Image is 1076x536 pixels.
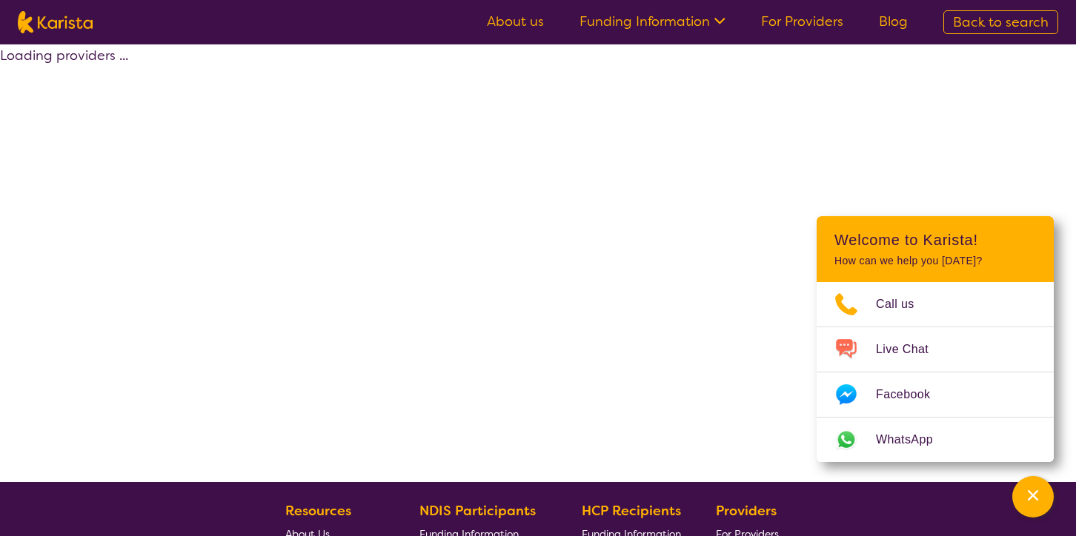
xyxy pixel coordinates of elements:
b: NDIS Participants [419,502,536,520]
a: Blog [879,13,908,30]
span: Back to search [953,13,1049,31]
a: Back to search [943,10,1058,34]
a: About us [487,13,544,30]
span: Facebook [876,383,948,406]
p: How can we help you [DATE]? [834,255,1036,267]
a: Funding Information [579,13,725,30]
span: Call us [876,293,932,315]
b: Providers [716,502,777,520]
a: For Providers [761,13,843,30]
span: Live Chat [876,338,946,361]
b: Resources [285,502,351,520]
b: HCP Recipients [582,502,681,520]
a: Web link opens in a new tab. [817,418,1054,462]
button: Channel Menu [1012,476,1054,517]
img: Karista logo [18,11,93,33]
ul: Choose channel [817,282,1054,462]
span: WhatsApp [876,429,951,451]
h2: Welcome to Karista! [834,231,1036,249]
div: Channel Menu [817,216,1054,462]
